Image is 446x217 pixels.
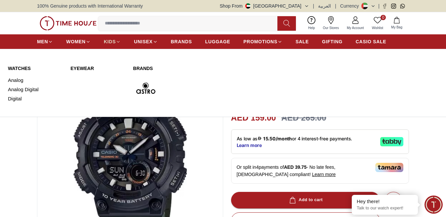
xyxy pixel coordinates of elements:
a: Analog [8,76,62,85]
span: AED 39.75 [284,164,306,170]
a: Eyewear [70,65,125,72]
div: Currency [340,3,362,9]
a: Facebook [382,4,387,9]
span: BRANDS [171,38,192,45]
span: LUGGAGE [205,38,230,45]
span: WOMEN [66,38,86,45]
h3: AED 265.00 [281,112,326,124]
span: Our Stores [320,25,342,30]
a: KIDS [104,36,121,48]
span: KIDS [104,38,116,45]
h2: AED 159.00 [231,112,276,124]
div: Hey there! [357,198,413,205]
a: Our Stores [319,15,343,32]
div: Or split in 4 payments of - No late fees, [DEMOGRAPHIC_DATA] compliant! [231,158,409,184]
div: Chat Widget [425,196,443,214]
a: Brands [133,65,251,72]
span: My Account [344,25,367,30]
a: Instagram [391,4,396,9]
span: | [378,3,380,9]
a: CASIO SALE [356,36,386,48]
img: United Arab Emirates [245,3,251,9]
a: GIFTING [322,36,343,48]
button: العربية [318,3,331,9]
a: WOMEN [66,36,91,48]
a: PROMOTIONS [243,36,282,48]
a: 0Wishlist [368,15,387,32]
span: CASIO SALE [356,38,386,45]
span: MEN [37,38,48,45]
span: SALE [296,38,309,45]
a: MEN [37,36,53,48]
span: GIFTING [322,38,343,45]
img: Tamara [375,163,403,172]
a: Digital [8,94,62,103]
button: My Bag [387,16,406,31]
span: Wishlist [369,25,386,30]
a: BRANDS [171,36,192,48]
span: My Bag [388,25,405,30]
a: WATCHES [8,65,62,72]
a: SALE [296,36,309,48]
span: | [313,3,314,9]
span: PROMOTIONS [243,38,277,45]
img: Astro [133,76,159,101]
span: Learn more [312,172,336,177]
a: Whatsapp [400,4,405,9]
div: Add to cart [288,196,323,204]
span: Help [305,25,318,30]
span: 0 [381,15,386,20]
a: LUGGAGE [205,36,230,48]
a: UNISEX [134,36,157,48]
img: ... [40,16,97,30]
button: Add to cart [231,192,380,208]
button: Shop From[GEOGRAPHIC_DATA] [220,3,309,9]
a: Analog Digital [8,85,62,94]
span: | [335,3,336,9]
span: UNISEX [134,38,152,45]
p: Talk to our watch expert! [357,205,413,211]
span: 100% Genuine products with International Warranty [37,3,143,9]
a: Help [304,15,319,32]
